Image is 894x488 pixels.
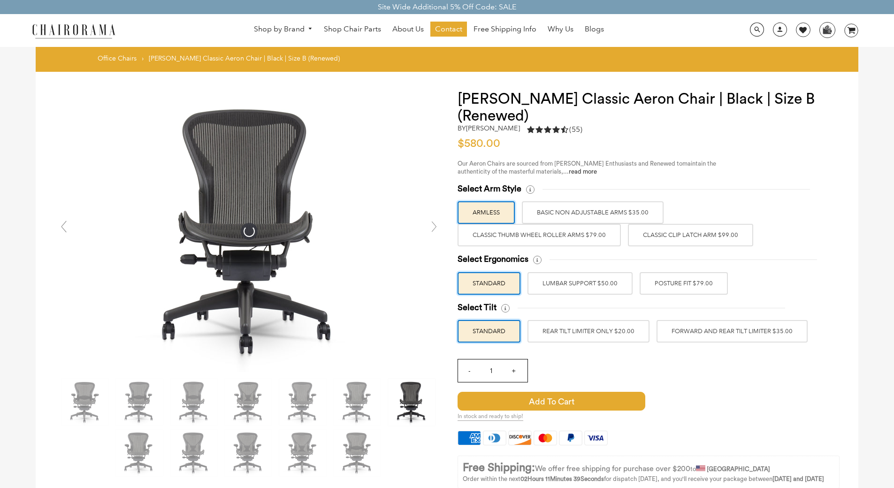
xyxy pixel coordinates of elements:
[249,22,318,37] a: Shop by Brand
[61,379,108,426] img: Herman Miller Classic Aeron Chair | Black | Size B (Renewed) - chairorama
[334,429,381,476] img: Herman Miller Classic Aeron Chair
[535,465,690,473] span: We offer free shipping for purchase over $200
[334,379,381,426] img: Herman Miller Classic Aeron Chair | Black | Size B (Renewed) - chairorama
[98,54,343,67] nav: breadcrumbs
[527,124,582,137] a: 4.5 rating (55 votes)
[458,124,520,132] h2: by
[520,476,604,482] span: 02Hours 11Minutes 39Seconds
[98,54,137,62] a: Office Chairs
[430,22,467,37] a: Contact
[466,124,520,132] a: [PERSON_NAME]
[569,168,597,175] a: read more
[392,24,424,34] span: About Us
[502,359,525,382] input: +
[458,201,515,224] label: ARMLESS
[522,201,664,224] label: BASIC NON ADJUSTABLE ARMS $35.00
[772,476,824,482] strong: [DATE] and [DATE]
[225,429,272,476] img: Herman Miller Classic Aeron Chair | Black | Size B (Renewed) - chairorama
[580,22,609,37] a: Blogs
[458,392,725,411] button: Add to Cart
[548,24,573,34] span: Why Us
[279,379,326,426] img: Herman Miller Classic Aeron Chair | Black | Size B (Renewed) - chairorama
[435,24,462,34] span: Contact
[458,413,523,421] span: In stock and ready to ship!
[474,24,536,34] span: Free Shipping Info
[469,22,541,37] a: Free Shipping Info
[149,54,340,62] span: [PERSON_NAME] Classic Aeron Chair | Black | Size B (Renewed)
[707,466,770,472] strong: [GEOGRAPHIC_DATA]
[279,429,326,476] img: Herman Miller Classic Aeron Chair | Black | Size B (Renewed) - chairorama
[458,272,520,295] label: STANDARD
[170,429,217,476] img: Herman Miller Classic Aeron Chair | Black | Size B (Renewed) - chairorama
[324,24,381,34] span: Shop Chair Parts
[463,461,834,475] p: to
[388,22,428,37] a: About Us
[458,302,497,313] span: Select Tilt
[319,22,386,37] a: Shop Chair Parts
[628,224,753,246] label: Classic Clip Latch Arm $99.00
[527,272,633,295] label: LUMBAR SUPPORT $50.00
[657,320,808,343] label: FORWARD AND REAR TILT LIMITER $35.00
[116,429,163,476] img: Herman Miller Classic Aeron Chair | Black | Size B (Renewed) - chairorama
[458,160,682,167] span: Our Aeron Chairs are sourced from [PERSON_NAME] Enthusiasts and Renewed to
[225,379,272,426] img: Herman Miller Classic Aeron Chair | Black | Size B (Renewed) - chairorama
[116,379,163,426] img: Herman Miller Classic Aeron Chair | Black | Size B (Renewed) - chairorama
[458,138,500,149] span: $580.00
[640,272,728,295] label: POSTURE FIT $79.00
[388,379,435,426] img: Herman Miller Classic Aeron Chair | Black | Size B (Renewed) - chairorama
[458,254,528,265] span: Select Ergonomics
[585,24,604,34] span: Blogs
[458,183,521,194] span: Select Arm Style
[142,54,144,62] span: ›
[160,22,697,39] nav: DesktopNavigation
[108,226,390,235] a: Herman Miller Classic Aeron Chair | Black | Size B (Renewed) - chairorama
[108,91,390,372] img: Herman Miller Classic Aeron Chair | Black | Size B (Renewed) - chairorama
[527,124,582,135] div: 4.5 rating (55 votes)
[458,320,520,343] label: STANDARD
[458,224,621,246] label: Classic Thumb Wheel Roller Arms $79.00
[463,475,834,483] p: Order within the next for dispatch [DATE], and you'll receive your package between
[458,91,840,124] h1: [PERSON_NAME] Classic Aeron Chair | Black | Size B (Renewed)
[543,22,578,37] a: Why Us
[569,125,582,135] span: (55)
[170,379,217,426] img: Herman Miller Classic Aeron Chair | Black | Size B (Renewed) - chairorama
[27,23,121,39] img: chairorama
[820,23,834,37] img: WhatsApp_Image_2024-07-12_at_16.23.01.webp
[458,359,481,382] input: -
[463,462,535,473] strong: Free Shipping:
[527,320,649,343] label: REAR TILT LIMITER ONLY $20.00
[458,392,645,411] span: Add to Cart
